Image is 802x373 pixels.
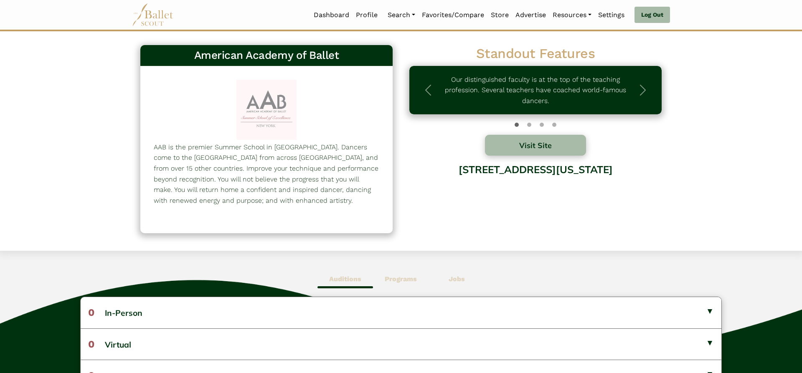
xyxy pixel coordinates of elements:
[527,118,531,131] button: Slide 1
[385,275,417,283] b: Programs
[88,307,94,318] span: 0
[147,48,386,63] h3: American Academy of Ballet
[449,275,465,283] b: Jobs
[409,45,662,63] h2: Standout Features
[384,6,419,24] a: Search
[329,275,361,283] b: Auditions
[154,142,379,206] p: AAB is the premier Summer School in [GEOGRAPHIC_DATA]. Dancers come to the [GEOGRAPHIC_DATA] from...
[353,6,381,24] a: Profile
[439,74,632,106] p: Our distinguished faculty is at the top of the teaching profession. Several teachers have coached...
[552,118,556,131] button: Slide 3
[310,6,353,24] a: Dashboard
[419,6,487,24] a: Favorites/Compare
[487,6,512,24] a: Store
[88,338,94,350] span: 0
[634,7,670,23] a: Log Out
[81,297,721,328] button: 0In-Person
[409,157,662,224] div: [STREET_ADDRESS][US_STATE]
[595,6,628,24] a: Settings
[485,135,586,156] button: Visit Site
[515,118,519,131] button: Slide 0
[81,328,721,360] button: 0Virtual
[512,6,549,24] a: Advertise
[549,6,595,24] a: Resources
[540,118,544,131] button: Slide 2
